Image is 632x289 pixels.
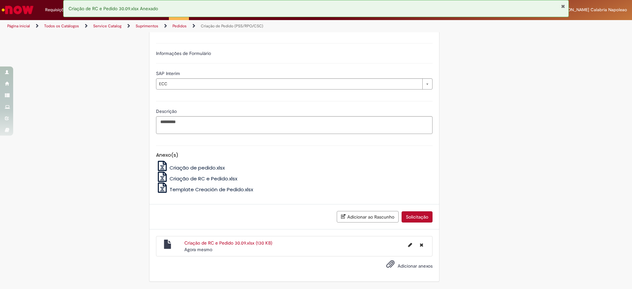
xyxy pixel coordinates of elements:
a: Todos os Catálogos [44,23,79,29]
button: Excluir Criação de RC e Pedido 30.09.xlsx [416,240,427,250]
a: Criação de RC e Pedido 30.09.xlsx (130 KB) [184,240,272,246]
h5: Anexo(s) [156,152,433,158]
a: Criação de Pedido (PSS/RPO/CSC) [201,23,263,29]
span: Criação de RC e Pedido.xlsx [170,175,237,182]
a: Service Catalog [93,23,121,29]
a: Pedidos [172,23,187,29]
img: ServiceNow [1,3,35,16]
span: Adicionar anexos [398,263,433,269]
button: Adicionar ao Rascunho [337,211,399,223]
textarea: Descrição [156,116,433,134]
span: Descrição [156,108,178,114]
span: Criação de pedido.xlsx [170,164,225,171]
a: Suprimentos [136,23,158,29]
button: Adicionar anexos [384,258,396,273]
ul: Trilhas de página [5,20,416,32]
span: SAP Interim [156,70,181,76]
button: Editar nome de arquivo Criação de RC e Pedido 30.09.xlsx [404,240,416,250]
label: Informações de Formulário [156,50,211,56]
span: Criação de RC e Pedido 30.09.xlsx Anexado [68,6,158,12]
span: [PERSON_NAME] Calabria Napoleao [556,7,627,13]
span: Template Creación de Pedido.xlsx [170,186,253,193]
span: ECC [159,79,419,89]
span: Requisições [45,7,68,13]
time: 30/09/2025 07:57:05 [184,247,212,252]
a: Template Creación de Pedido.xlsx [156,186,253,193]
button: Fechar Notificação [561,4,565,9]
button: Solicitação [402,211,433,223]
a: Criação de RC e Pedido.xlsx [156,175,238,182]
a: Criação de pedido.xlsx [156,164,225,171]
a: Página inicial [7,23,30,29]
span: Agora mesmo [184,247,212,252]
